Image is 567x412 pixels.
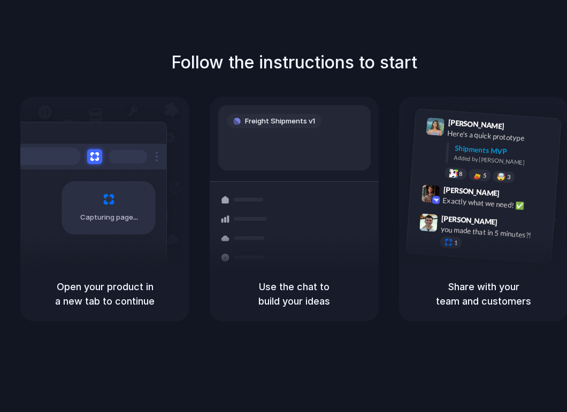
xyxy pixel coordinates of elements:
span: 9:41 AM [508,122,530,135]
span: [PERSON_NAME] [441,213,498,228]
span: [PERSON_NAME] [448,116,504,132]
h1: Follow the instructions to start [171,50,417,75]
div: Here's a quick prototype [447,128,554,146]
div: Added by [PERSON_NAME] [454,153,552,169]
h5: Open your product in a new tab to continue [33,279,177,308]
h5: Use the chat to build your ideas [223,279,366,308]
div: 🤯 [497,173,506,181]
span: 9:47 AM [501,217,523,230]
span: 1 [454,240,458,246]
span: 5 [483,173,487,178]
span: 9:42 AM [503,189,525,201]
span: Freight Shipments v1 [245,116,315,127]
div: Exactly what we need! ✅ [442,195,549,213]
h5: Share with your team and customers [412,279,555,308]
div: you made that in 5 minutes?! [440,223,547,242]
div: Shipments MVP [454,143,553,160]
span: [PERSON_NAME] [443,184,500,199]
span: 3 [507,174,511,180]
span: Capturing page [80,212,140,223]
span: 8 [459,171,463,177]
